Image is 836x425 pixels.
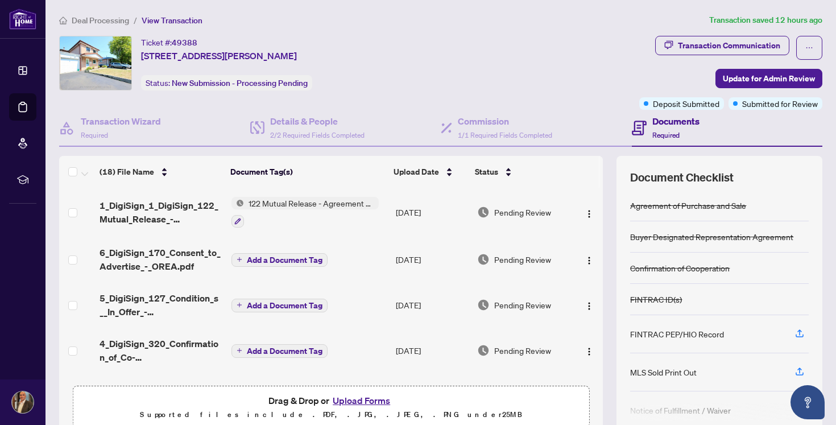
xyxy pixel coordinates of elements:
span: ellipsis [805,44,813,52]
span: (18) File Name [100,166,154,178]
li: / [134,14,137,27]
img: Document Status [477,299,490,311]
span: 1_DigiSign_1_DigiSign_122_Mutual_Release_-_Agreement_of_Purchase_and_Sale_-_OREA.pdf [100,199,222,226]
img: Profile Icon [12,391,34,413]
span: plus [237,257,242,262]
button: Update for Admin Review [715,69,822,88]
td: [DATE] [391,237,473,282]
div: FINTRAC PEP/HIO Record [630,328,724,340]
span: Pending Review [494,299,551,311]
h4: Commission [458,114,552,128]
span: Add a Document Tag [247,256,322,264]
img: Logo [585,209,594,218]
p: Supported files include .PDF, .JPG, .JPEG, .PNG under 25 MB [80,408,582,422]
span: Drag & Drop or [268,393,394,408]
th: (18) File Name [95,156,226,188]
div: Transaction Communication [678,36,780,55]
span: 2/2 Required Fields Completed [270,131,365,139]
td: [DATE] [391,328,473,373]
span: Pending Review [494,344,551,357]
span: Pending Review [494,253,551,266]
button: Logo [580,203,598,221]
img: Logo [585,347,594,356]
td: [DATE] [391,188,473,237]
th: Document Tag(s) [226,156,390,188]
h4: Transaction Wizard [81,114,161,128]
button: Add a Document Tag [231,299,328,312]
img: Document Status [477,344,490,357]
article: Transaction saved 12 hours ago [709,14,822,27]
img: Logo [585,256,594,265]
td: [DATE] [391,373,473,419]
img: Status Icon [231,197,244,209]
span: Required [652,131,680,139]
img: Document Status [477,253,490,266]
span: Required [81,131,108,139]
span: Submitted for Review [742,97,818,110]
img: IMG-W12348154_1.jpg [60,36,131,90]
button: Upload Forms [329,393,394,408]
div: Ticket #: [141,36,197,49]
button: Logo [580,250,598,269]
div: Status: [141,75,312,90]
span: Add a Document Tag [247,302,322,310]
span: 5_DigiSign_127_Condition_s__In_Offer_-_Buyer_Acknowledgement_-_PropTx-[PERSON_NAME].pdf [100,291,222,319]
img: logo [9,9,36,30]
th: Upload Date [389,156,470,188]
span: [STREET_ADDRESS][PERSON_NAME] [141,49,297,63]
button: Open asap [791,385,825,419]
button: Transaction Communication [655,36,789,55]
span: Status [475,166,498,178]
span: 4_DigiSign_320_Confirmation_of_Co-operation_and_Representation_-_Buyer_Seller_-_PropTx-[PERSON_NA... [100,337,222,364]
h4: Documents [652,114,700,128]
span: 122 Mutual Release - Agreement of Purchase and Sale [244,197,379,209]
span: 49388 [172,38,197,48]
span: Add a Document Tag [247,347,322,355]
span: Deposit Submitted [653,97,719,110]
button: Add a Document Tag [231,252,328,267]
div: Buyer Designated Representation Agreement [630,230,793,243]
button: Add a Document Tag [231,298,328,312]
div: MLS Sold Print Out [630,366,697,378]
button: Logo [580,296,598,314]
button: Add a Document Tag [231,343,328,358]
h4: Details & People [270,114,365,128]
span: home [59,16,67,24]
button: Status Icon122 Mutual Release - Agreement of Purchase and Sale [231,197,379,228]
span: View Transaction [142,15,202,26]
button: Add a Document Tag [231,344,328,358]
span: Deal Processing [72,15,129,26]
span: New Submission - Processing Pending [172,78,308,88]
button: Logo [580,341,598,360]
td: [DATE] [391,282,473,328]
span: Upload Date [394,166,439,178]
span: Pending Review [494,206,551,218]
div: FINTRAC ID(s) [630,293,682,306]
th: Status [470,156,572,188]
div: Agreement of Purchase and Sale [630,199,746,212]
div: Confirmation of Cooperation [630,262,730,274]
span: Update for Admin Review [723,69,815,88]
img: Document Status [477,206,490,218]
span: plus [237,348,242,353]
span: plus [237,302,242,308]
img: Logo [585,302,594,311]
span: 1/1 Required Fields Completed [458,131,552,139]
span: Document Checklist [630,170,734,185]
button: Add a Document Tag [231,253,328,267]
span: 6_DigiSign_170_Consent_to_Advertise_-_OREA.pdf [100,246,222,273]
